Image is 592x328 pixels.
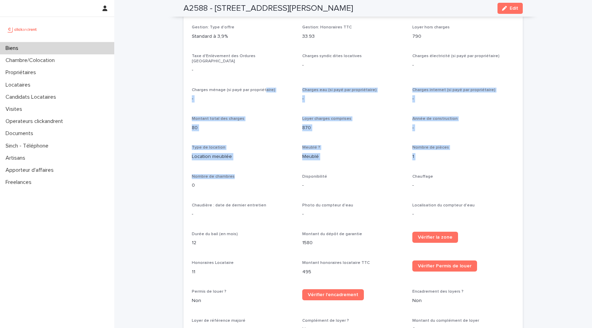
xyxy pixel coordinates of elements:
[302,203,353,207] span: Photo du compteur d'eau
[183,3,353,14] h2: A2588 - [STREET_ADDRESS][PERSON_NAME]
[302,175,327,179] span: Disponibilité
[302,95,404,103] p: -
[302,261,370,265] span: Montant honoraires locataire TTC
[412,232,458,243] a: Vérifier la zone
[418,235,452,240] span: Vérifier la zone
[192,211,294,218] p: -
[3,179,37,186] p: Freelances
[412,260,477,272] a: Vérifier Permis de louer
[412,88,495,92] span: Charges internet (si payé par propriétaire)
[192,297,294,304] p: Non
[302,33,404,40] p: 33.93
[412,54,500,58] span: Charges électricité (si payé par propriétaire)
[302,232,362,236] span: Montant du dépôt de garantie
[3,167,59,174] p: Apporteur d'affaires
[3,130,39,137] p: Documents
[302,239,404,247] p: 1580
[3,57,60,64] p: Chambre/Colocation
[302,62,404,69] p: -
[412,290,464,294] span: Encadrement des loyers ?
[3,82,36,88] p: Locataires
[497,3,523,14] button: Edit
[302,117,351,121] span: Loyer charges comprises
[6,23,39,36] img: UCB0brd3T0yccxBKYDjQ
[192,95,294,103] p: -
[3,106,28,113] p: Visites
[412,124,514,132] p: -
[192,117,244,121] span: Montant total des charges
[412,95,514,103] p: -
[302,145,320,150] span: Meublé ?
[3,94,62,100] p: Candidats Locataires
[3,69,42,76] p: Propriétaires
[412,211,514,218] p: -
[192,261,234,265] span: Honoraires Locataire
[192,124,294,132] p: 80
[302,319,349,323] span: Complément de loyer ?
[192,67,294,74] p: -
[412,62,514,69] p: -
[192,25,234,29] span: Gestion: Type d'offre
[412,25,450,29] span: Loyer hors charges
[192,290,226,294] span: Permis de louer ?
[302,124,404,132] p: 870
[302,88,377,92] span: Charges eau (si payé par propriétaire)
[192,33,294,40] p: Standard à 3,9%
[412,319,479,323] span: Montant du complément de loyer
[192,175,235,179] span: Nombre de chambres
[192,153,294,160] p: Location meublée
[412,145,449,150] span: Nombre de pièces
[412,182,514,189] p: -
[192,268,294,276] p: 11
[302,54,362,58] span: Charges syndic dites locatives
[302,289,364,300] a: Vérifier l'encadrement
[412,203,475,207] span: Localisation du compteur d'eau
[510,6,518,11] span: Edit
[3,118,69,125] p: Operateurs clickandrent
[192,239,294,247] p: 12
[412,297,514,304] p: Non
[192,54,255,63] span: Taxe d'Enlèvement des Ordures [GEOGRAPHIC_DATA]
[3,45,24,52] p: Biens
[418,264,472,268] span: Vérifier Permis de louer
[192,145,225,150] span: Type de location
[308,292,358,297] span: Vérifier l'encadrement
[412,153,514,160] p: 1
[302,211,404,218] p: -
[302,25,352,29] span: Gestion: Honoraires TTC
[302,268,404,276] p: 495
[302,153,404,160] p: Meublé
[192,88,275,92] span: Charges ménage (si payé par propriétaire)
[192,232,238,236] span: Durée du bail (en mois)
[192,319,245,323] span: Loyer de référence majoré
[192,182,294,189] p: 0
[412,175,433,179] span: Chauffage
[3,143,54,149] p: Sinch - Téléphone
[412,117,458,121] span: Année de construction
[3,155,31,161] p: Artisans
[302,182,404,189] p: -
[192,203,266,207] span: Chaudière : date de dernier entretien
[412,33,514,40] p: 790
